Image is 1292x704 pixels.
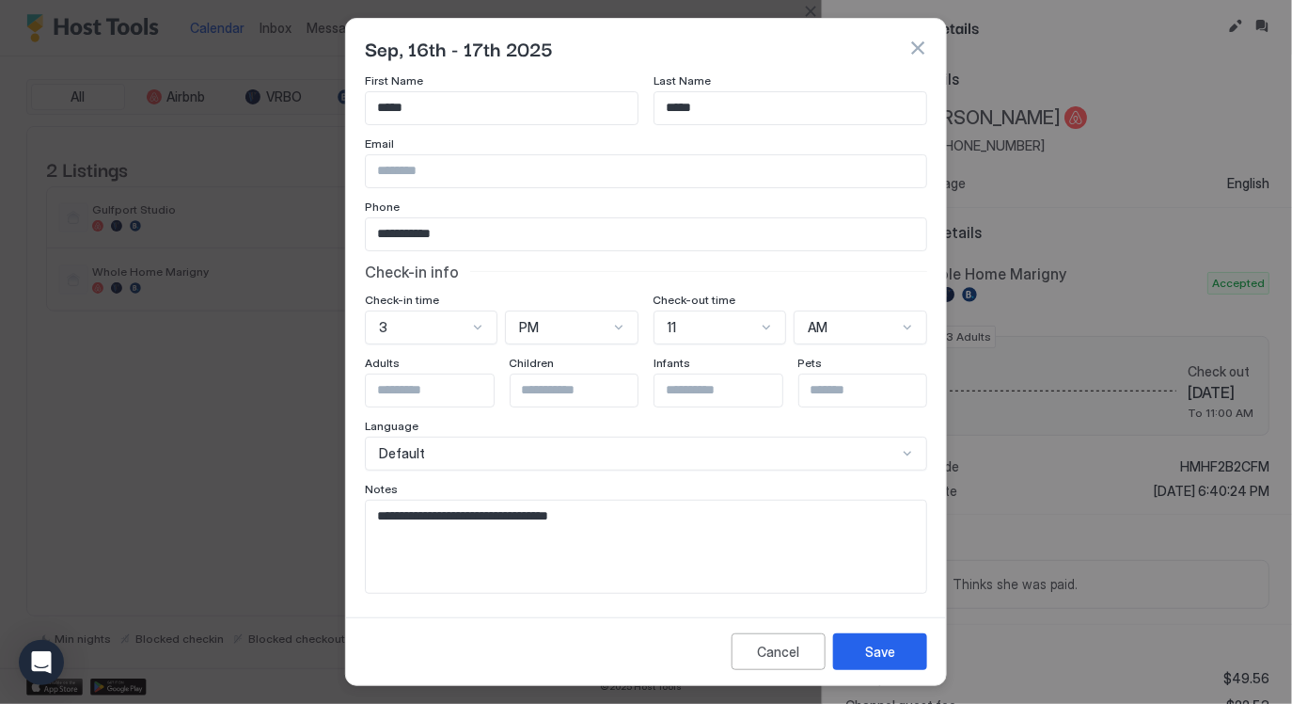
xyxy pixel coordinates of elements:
[365,482,398,496] span: Notes
[799,375,953,407] input: Input Field
[365,34,553,62] span: Sep, 16th - 17th 2025
[833,633,927,670] button: Save
[366,92,638,124] input: Input Field
[654,293,736,307] span: Check-out time
[654,92,926,124] input: Input Field
[366,218,926,250] input: Input Field
[365,73,423,88] span: First Name
[798,356,823,370] span: Pets
[365,419,418,433] span: Language
[366,375,520,407] input: Input Field
[654,356,690,370] span: Infants
[519,319,539,336] span: PM
[511,375,665,407] input: Input Field
[19,640,64,685] div: Open Intercom Messenger
[732,633,826,670] button: Cancel
[379,445,425,462] span: Default
[365,136,394,151] span: Email
[365,263,459,281] span: Check-in info
[654,73,711,88] span: Last Name
[379,319,387,336] span: 3
[668,319,677,336] span: 11
[758,642,800,662] div: Cancel
[654,375,809,407] input: Input Field
[865,642,895,662] div: Save
[365,356,400,370] span: Adults
[366,501,926,593] textarea: Input Field
[366,155,926,187] input: Input Field
[365,293,439,307] span: Check-in time
[510,356,555,370] span: Children
[808,319,827,336] span: AM
[365,200,400,214] span: Phone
